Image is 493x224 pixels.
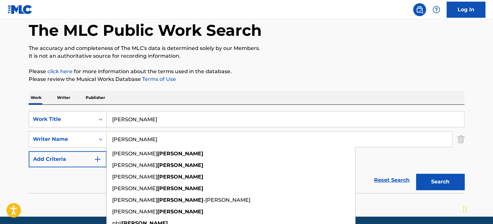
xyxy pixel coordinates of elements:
[141,76,176,82] a: Terms of Use
[157,185,203,191] strong: [PERSON_NAME]
[371,173,413,187] a: Reset Search
[29,91,43,104] p: Work
[430,3,443,16] div: Help
[29,151,107,167] button: Add Criteria
[457,131,464,147] img: Delete Criterion
[33,135,91,143] div: Writer Name
[33,115,91,123] div: Work Title
[413,3,426,16] a: Public Search
[157,197,203,203] strong: [PERSON_NAME]
[157,151,203,157] strong: [PERSON_NAME]
[157,174,203,180] strong: [PERSON_NAME]
[112,162,157,168] span: [PERSON_NAME]
[112,185,157,191] span: [PERSON_NAME]
[29,52,464,60] p: It is not an authoritative source for recording information.
[463,200,467,219] div: Drag
[29,111,464,193] form: Search Form
[203,197,250,203] span: -[PERSON_NAME]
[55,91,72,104] p: Writer
[29,68,464,75] p: Please for more information about the terms used in the database.
[29,75,464,83] p: Please review the Musical Works Database
[416,174,464,190] button: Search
[47,68,72,74] a: click here
[461,193,493,224] iframe: Chat Widget
[84,91,107,104] p: Publisher
[157,209,203,215] strong: [PERSON_NAME]
[432,6,440,14] img: help
[416,6,423,14] img: search
[94,155,101,163] img: 9d2ae6d4665cec9f34b9.svg
[29,44,464,52] p: The accuracy and completeness of The MLC's data is determined solely by our Members.
[157,162,203,168] strong: [PERSON_NAME]
[8,5,33,14] img: MLC Logo
[29,21,262,40] h1: The MLC Public Work Search
[112,174,157,180] span: [PERSON_NAME]
[447,2,485,18] a: Log In
[112,151,157,157] span: [PERSON_NAME]
[112,209,157,215] span: [PERSON_NAME]
[112,197,157,203] span: [PERSON_NAME]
